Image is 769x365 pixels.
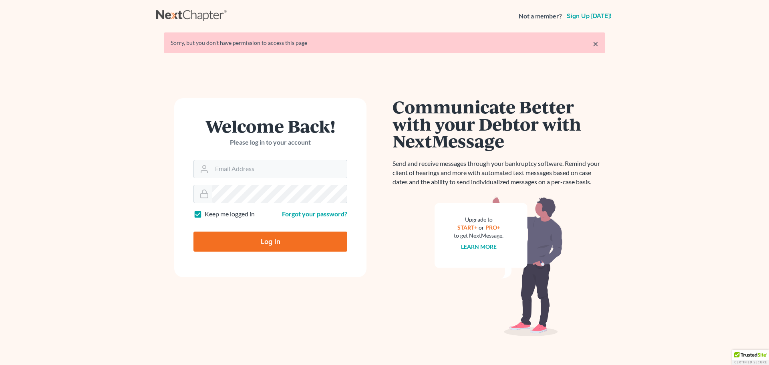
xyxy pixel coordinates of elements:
span: or [479,224,484,231]
div: Upgrade to [454,216,503,224]
div: Sorry, but you don't have permission to access this page [171,39,598,47]
a: START+ [457,224,477,231]
a: Forgot your password? [282,210,347,218]
a: × [593,39,598,48]
a: Sign up [DATE]! [565,13,613,19]
h1: Welcome Back! [193,117,347,135]
div: to get NextMessage. [454,232,503,240]
input: Log In [193,232,347,252]
a: Learn more [461,243,497,250]
input: Email Address [212,160,347,178]
h1: Communicate Better with your Debtor with NextMessage [393,98,605,149]
p: Please log in to your account [193,138,347,147]
strong: Not a member? [519,12,562,21]
p: Send and receive messages through your bankruptcy software. Remind your client of hearings and mo... [393,159,605,187]
img: nextmessage_bg-59042aed3d76b12b5cd301f8e5b87938c9018125f34e5fa2b7a6b67550977c72.svg [435,196,563,337]
div: TrustedSite Certified [732,350,769,365]
a: PRO+ [485,224,500,231]
label: Keep me logged in [205,210,255,219]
